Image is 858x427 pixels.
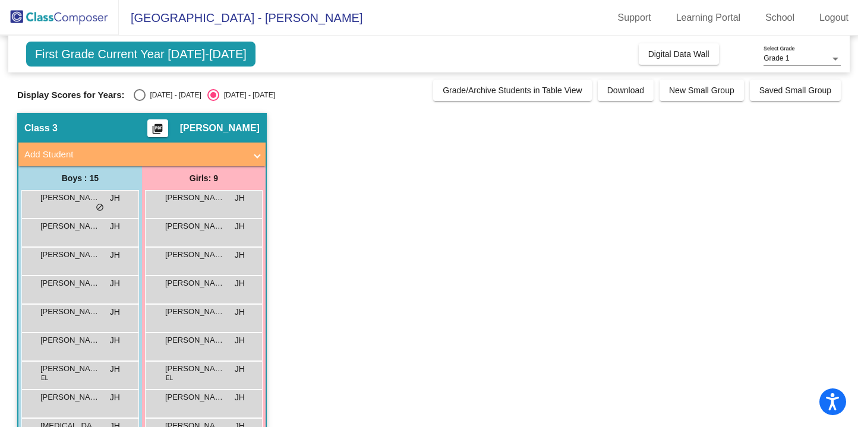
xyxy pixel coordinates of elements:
span: JH [110,277,120,290]
span: JH [110,363,120,375]
span: Class 3 [24,122,58,134]
span: [PERSON_NAME] [40,192,100,204]
a: Learning Portal [667,8,750,27]
span: [PERSON_NAME] [40,220,100,232]
a: Logout [810,8,858,27]
span: JH [110,391,120,404]
span: Grade 1 [764,54,789,62]
span: JH [235,277,245,290]
span: JH [110,249,120,261]
span: JH [110,334,120,347]
span: [PERSON_NAME] [165,249,225,261]
span: Grade/Archive Students in Table View [443,86,582,95]
span: [PERSON_NAME] [40,306,100,318]
mat-panel-title: Add Student [24,148,245,162]
span: [PERSON_NAME] [40,249,100,261]
span: [PERSON_NAME] [165,220,225,232]
span: EL [166,374,173,382]
span: JH [110,220,120,233]
button: Grade/Archive Students in Table View [433,80,592,101]
span: do_not_disturb_alt [96,203,104,213]
span: [PERSON_NAME] [165,391,225,403]
span: JH [235,334,245,347]
span: EL [41,374,48,382]
span: [PERSON_NAME] [40,277,100,289]
button: Download [598,80,654,101]
mat-icon: picture_as_pdf [150,123,165,140]
span: JH [235,192,245,204]
mat-radio-group: Select an option [134,89,275,101]
button: Digital Data Wall [639,43,719,65]
mat-expansion-panel-header: Add Student [18,143,266,166]
span: [PERSON_NAME] [180,122,260,134]
span: Saved Small Group [759,86,831,95]
button: Print Students Details [147,119,168,137]
button: New Small Group [660,80,744,101]
span: [PERSON_NAME] [40,334,100,346]
span: [PERSON_NAME] [165,363,225,375]
span: New Small Group [669,86,734,95]
span: JH [110,192,120,204]
span: [PERSON_NAME] [40,363,100,375]
span: [PERSON_NAME] [165,277,225,289]
span: JH [235,249,245,261]
span: Display Scores for Years: [17,90,125,100]
div: [DATE] - [DATE] [219,90,275,100]
div: Girls: 9 [142,166,266,190]
span: JH [110,306,120,318]
div: Boys : 15 [18,166,142,190]
span: JH [235,306,245,318]
span: JH [235,391,245,404]
div: [DATE] - [DATE] [146,90,201,100]
a: School [756,8,804,27]
span: [PERSON_NAME] [165,306,225,318]
span: [PERSON_NAME] [165,334,225,346]
span: [GEOGRAPHIC_DATA] - [PERSON_NAME] [119,8,362,27]
span: Digital Data Wall [648,49,709,59]
span: First Grade Current Year [DATE]-[DATE] [26,42,255,67]
a: Support [608,8,661,27]
span: [PERSON_NAME] [165,192,225,204]
span: [PERSON_NAME] [40,391,100,403]
span: JH [235,363,245,375]
span: JH [235,220,245,233]
span: Download [607,86,644,95]
button: Saved Small Group [750,80,841,101]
